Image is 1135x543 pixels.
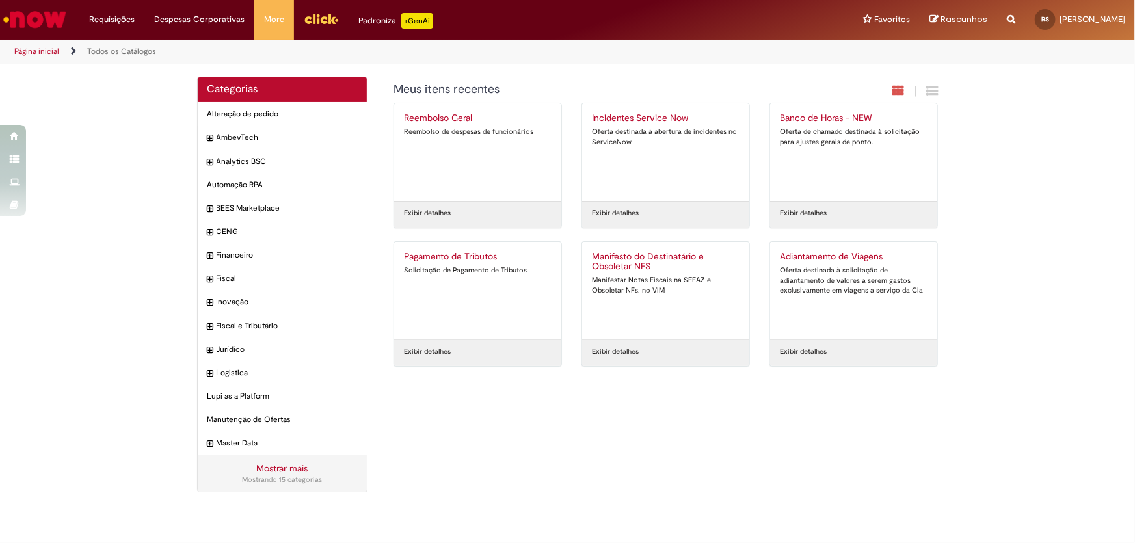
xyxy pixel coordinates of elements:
[207,297,213,310] i: expandir categoria Inovação
[770,103,937,201] a: Banco de Horas - NEW Oferta de chamado destinada à solicitação para ajustes gerais de ponto.
[198,173,367,197] div: Automação RPA
[198,126,367,150] div: expandir categoria AmbevTech AmbevTech
[217,438,358,449] span: Master Data
[592,208,639,219] a: Exibir detalhes
[780,208,827,219] a: Exibir detalhes
[217,367,358,378] span: Logistica
[401,13,433,29] p: +GenAi
[207,414,358,425] span: Manutenção de Ofertas
[404,113,552,124] h2: Reembolso Geral
[592,347,639,357] a: Exibir detalhes
[217,321,358,332] span: Fiscal e Tributário
[217,250,358,261] span: Financeiro
[207,391,358,402] span: Lupi as a Platform
[256,462,308,474] a: Mostrar mais
[198,102,367,126] div: Alteração de pedido
[780,265,928,296] div: Oferta destinada à solicitação de adiantamento de valores a serem gastos exclusivamente em viagen...
[592,113,740,124] h2: Incidentes Service Now
[207,156,213,169] i: expandir categoria Analytics BSC
[207,438,213,451] i: expandir categoria Master Data
[198,267,367,291] div: expandir categoria Fiscal Fiscal
[582,242,749,339] a: Manifesto do Destinatário e Obsoletar NFS Manifestar Notas Fiscais na SEFAZ e Obsoletar NFs. no VIM
[358,13,433,29] div: Padroniza
[927,85,939,97] i: Exibição de grade
[404,252,552,262] h2: Pagamento de Tributos
[394,83,797,96] h1: {"description":"","title":"Meus itens recentes"} Categoria
[207,203,213,216] i: expandir categoria BEES Marketplace
[198,338,367,362] div: expandir categoria Jurídico Jurídico
[207,226,213,239] i: expandir categoria CENG
[207,321,213,334] i: expandir categoria Fiscal e Tributário
[198,431,367,455] div: expandir categoria Master Data Master Data
[217,226,358,237] span: CENG
[10,40,747,64] ul: Trilhas de página
[207,344,213,357] i: expandir categoria Jurídico
[1041,15,1049,23] span: RS
[207,109,358,120] span: Alteração de pedido
[198,384,367,408] div: Lupi as a Platform
[207,132,213,145] i: expandir categoria AmbevTech
[14,46,59,57] a: Página inicial
[780,113,928,124] h2: Banco de Horas - NEW
[198,290,367,314] div: expandir categoria Inovação Inovação
[893,85,905,97] i: Exibição em cartão
[770,242,937,339] a: Adiantamento de Viagens Oferta destinada à solicitação de adiantamento de valores a serem gastos ...
[207,179,358,191] span: Automação RPA
[264,13,284,26] span: More
[207,250,213,263] i: expandir categoria Financeiro
[394,242,561,339] a: Pagamento de Tributos Solicitação de Pagamento de Tributos
[780,347,827,357] a: Exibir detalhes
[198,102,367,455] ul: Categorias
[404,127,552,137] div: Reembolso de despesas de funcionários
[198,408,367,432] div: Manutenção de Ofertas
[198,220,367,244] div: expandir categoria CENG CENG
[198,314,367,338] div: expandir categoria Fiscal e Tributário Fiscal e Tributário
[207,84,358,96] h2: Categorias
[941,13,987,25] span: Rascunhos
[304,9,339,29] img: click_logo_yellow_360x200.png
[217,132,358,143] span: AmbevTech
[1060,14,1125,25] span: [PERSON_NAME]
[198,361,367,385] div: expandir categoria Logistica Logistica
[217,344,358,355] span: Jurídico
[582,103,749,201] a: Incidentes Service Now Oferta destinada à abertura de incidentes no ServiceNow.
[89,13,135,26] span: Requisições
[207,367,213,380] i: expandir categoria Logistica
[87,46,156,57] a: Todos os Catálogos
[217,156,358,167] span: Analytics BSC
[394,103,561,201] a: Reembolso Geral Reembolso de despesas de funcionários
[217,297,358,308] span: Inovação
[207,273,213,286] i: expandir categoria Fiscal
[198,243,367,267] div: expandir categoria Financeiro Financeiro
[404,347,451,357] a: Exibir detalhes
[592,275,740,295] div: Manifestar Notas Fiscais na SEFAZ e Obsoletar NFs. no VIM
[217,273,358,284] span: Fiscal
[874,13,910,26] span: Favoritos
[198,150,367,174] div: expandir categoria Analytics BSC Analytics BSC
[404,265,552,276] div: Solicitação de Pagamento de Tributos
[1,7,68,33] img: ServiceNow
[929,14,987,26] a: Rascunhos
[207,475,358,485] div: Mostrando 15 categorias
[915,84,917,99] span: |
[592,127,740,147] div: Oferta destinada à abertura de incidentes no ServiceNow.
[404,208,451,219] a: Exibir detalhes
[217,203,358,214] span: BEES Marketplace
[198,196,367,220] div: expandir categoria BEES Marketplace BEES Marketplace
[780,252,928,262] h2: Adiantamento de Viagens
[592,252,740,272] h2: Manifesto do Destinatário e Obsoletar NFS
[154,13,245,26] span: Despesas Corporativas
[780,127,928,147] div: Oferta de chamado destinada à solicitação para ajustes gerais de ponto.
